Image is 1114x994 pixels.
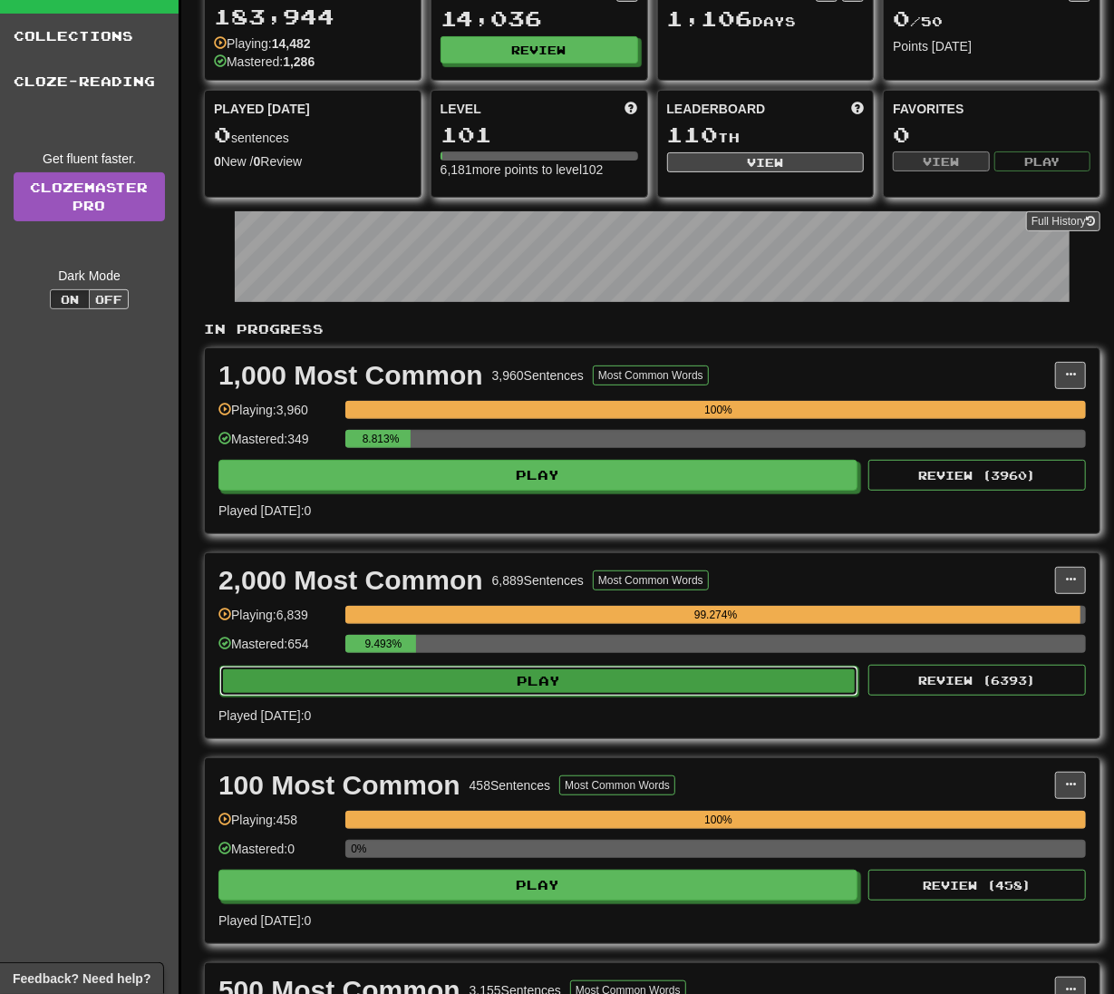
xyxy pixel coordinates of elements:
[441,123,638,146] div: 101
[214,34,311,53] div: Playing:
[667,123,865,147] div: th
[593,570,709,590] button: Most Common Words
[441,161,638,179] div: 6,181 more points to level 102
[851,100,864,118] span: This week in points, UTC
[351,811,1086,829] div: 100%
[667,7,865,31] div: Day s
[667,152,865,172] button: View
[868,870,1086,901] button: Review (458)
[214,123,412,147] div: sentences
[994,151,1090,171] button: Play
[593,365,709,385] button: Most Common Words
[893,5,910,31] span: 0
[218,503,311,518] span: Played [DATE]: 0
[492,366,584,385] div: 3,960 Sentences
[559,775,675,795] button: Most Common Words
[492,571,584,590] div: 6,889 Sentences
[13,970,150,988] span: Open feedback widget
[868,665,1086,696] button: Review (6393)
[214,100,310,118] span: Played [DATE]
[893,14,943,29] span: / 50
[893,100,1090,118] div: Favorites
[14,172,165,221] a: ClozemasterPro
[283,54,315,69] strong: 1,286
[219,666,858,697] button: Play
[214,152,412,171] div: New / Review
[893,37,1090,55] div: Points [DATE]
[218,811,336,841] div: Playing: 458
[667,5,753,31] span: 1,106
[351,401,1086,419] div: 100%
[625,100,638,118] span: Score more points to level up
[893,123,1090,146] div: 0
[218,870,857,901] button: Play
[868,460,1086,491] button: Review (3960)
[204,320,1100,338] p: In Progress
[351,430,411,448] div: 8.813%
[218,840,336,870] div: Mastered: 0
[218,401,336,431] div: Playing: 3,960
[667,122,719,147] span: 110
[441,36,638,63] button: Review
[14,150,165,168] div: Get fluent faster.
[893,151,989,171] button: View
[470,776,551,794] div: 458 Sentences
[218,635,336,665] div: Mastered: 654
[214,154,221,169] strong: 0
[50,289,90,309] button: On
[218,708,311,723] span: Played [DATE]: 0
[214,53,315,71] div: Mastered:
[1026,211,1100,231] button: Full History
[441,7,638,30] div: 14,036
[272,36,311,51] strong: 14,482
[218,430,336,460] div: Mastered: 349
[218,460,857,491] button: Play
[218,913,311,928] span: Played [DATE]: 0
[351,606,1080,624] div: 99.274%
[218,772,460,799] div: 100 Most Common
[667,100,766,118] span: Leaderboard
[214,5,412,28] div: 183,944
[14,267,165,285] div: Dark Mode
[218,362,483,389] div: 1,000 Most Common
[218,606,336,636] div: Playing: 6,839
[218,567,483,594] div: 2,000 Most Common
[214,122,231,147] span: 0
[89,289,129,309] button: Off
[351,635,415,653] div: 9.493%
[441,100,481,118] span: Level
[254,154,261,169] strong: 0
